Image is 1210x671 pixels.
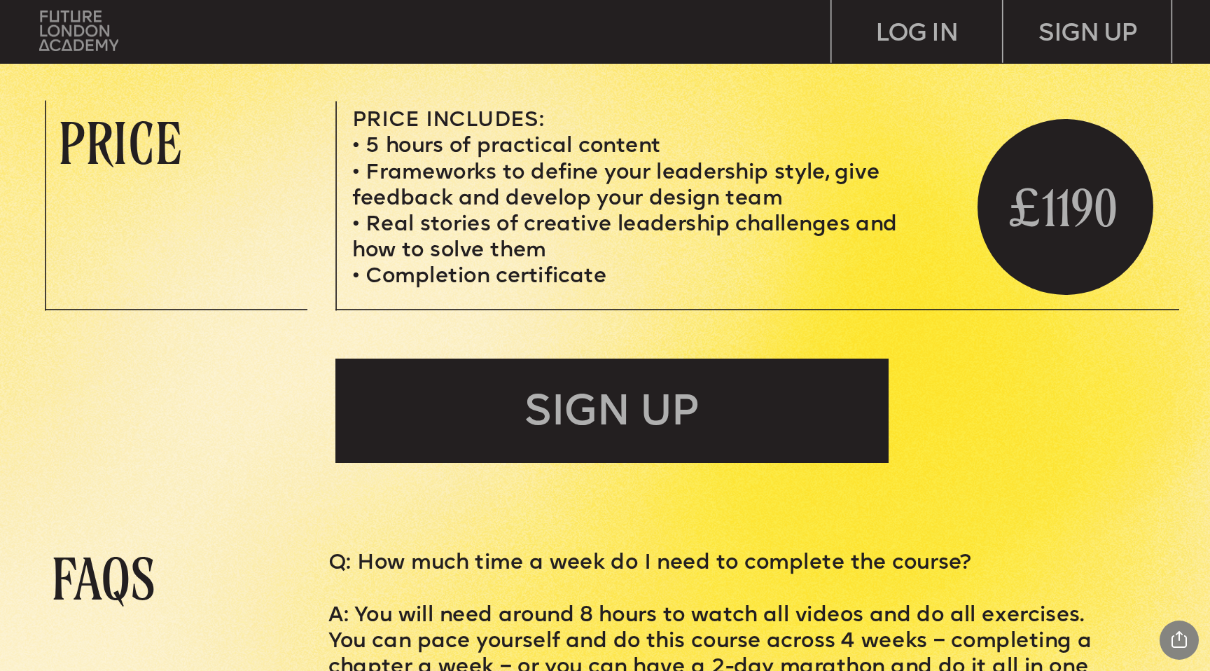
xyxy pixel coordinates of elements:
p: FAQs [51,551,272,606]
a: £1190 [1008,179,1117,236]
p: PRICE [58,116,279,170]
span: 1190 [1042,179,1118,235]
span: Completion certificate [366,267,606,288]
span: Price Includes: [352,111,543,132]
span: 5 hours of practical content [366,137,661,158]
span: £ [1008,178,1041,240]
span: Real stories of creative leadership challenges and how to solve them [352,214,903,262]
p: Q: How much time a week do I need to complete the course? [328,551,1122,577]
div: Share [1160,621,1199,660]
span: Frameworks to define your leadership style, give feedback and develop your design team [352,162,886,210]
img: upload-bfdffa89-fac7-4f57-a443-c7c39906ba42.png [39,11,118,50]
